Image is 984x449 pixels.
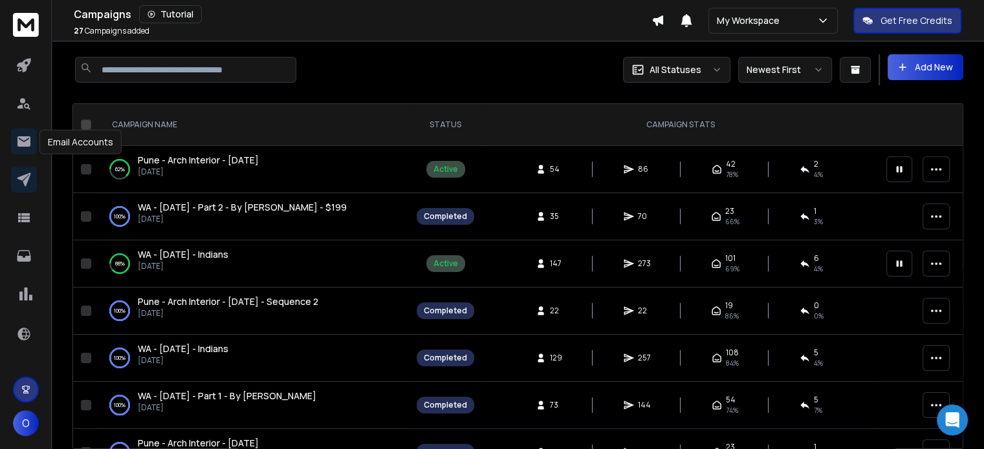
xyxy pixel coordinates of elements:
span: 0 % [814,311,824,321]
span: 42 [726,159,736,169]
span: Pune - Arch Interior - [DATE] [138,437,259,449]
a: WA - [DATE] - Part 1 - By [PERSON_NAME] [138,390,316,402]
th: CAMPAIGN STATS [482,104,879,146]
span: 22 [638,306,651,316]
p: 88 % [115,257,125,270]
p: Get Free Credits [880,14,952,27]
span: 108 [726,348,739,358]
span: WA - [DATE] - Part 2 - By [PERSON_NAME] - $199 [138,201,347,213]
td: 62%Pune - Arch Interior - [DATE][DATE] [96,146,409,193]
div: Completed [424,353,467,363]
p: [DATE] [138,261,228,271]
p: 100 % [114,210,126,223]
p: 62 % [115,163,125,176]
span: 1 [814,206,816,216]
p: [DATE] [138,308,318,318]
td: 100%WA - [DATE] - Part 1 - By [PERSON_NAME][DATE] [96,382,409,429]
button: Add New [888,54,963,80]
span: 4 % [814,358,823,368]
span: 35 [550,211,563,222]
div: Active [433,164,458,174]
span: 0 [814,300,819,311]
span: 78 % [726,169,738,180]
span: 73 [550,400,563,410]
div: Open Intercom Messenger [937,404,968,435]
a: WA - [DATE] - Part 2 - By [PERSON_NAME] - $199 [138,201,347,214]
span: 86 [638,164,651,174]
span: 54 [726,395,736,405]
th: CAMPAIGN NAME [96,104,409,146]
p: 100 % [114,304,126,317]
button: O [13,410,39,436]
a: Pune - Arch Interior - [DATE] - Sequence 2 [138,295,318,308]
span: 257 [638,353,651,363]
span: 5 [814,348,818,358]
span: WA - [DATE] - Indians [138,342,228,355]
td: 100%WA - [DATE] - Part 2 - By [PERSON_NAME] - $199[DATE] [96,193,409,240]
p: Campaigns added [74,26,149,36]
span: 70 [638,211,651,222]
span: 66 % [725,216,739,227]
span: 22 [550,306,563,316]
button: Newest First [738,57,832,83]
span: 144 [638,400,651,410]
th: STATUS [409,104,482,146]
td: 88%WA - [DATE] - Indians[DATE] [96,240,409,287]
span: 27 [74,25,83,36]
button: Tutorial [139,5,202,23]
span: 6 [814,253,819,264]
span: 101 [725,253,736,264]
td: 100%WA - [DATE] - Indians[DATE] [96,335,409,382]
span: 2 [814,159,818,169]
p: [DATE] [138,167,259,177]
span: 7 % [814,405,822,415]
p: 100 % [114,399,126,412]
span: 3 % [814,216,823,227]
span: 147 [550,258,563,269]
span: 86 % [725,311,739,321]
span: Pune - Arch Interior - [DATE] [138,154,259,166]
span: 5 [814,395,818,405]
span: 84 % [726,358,739,368]
span: 4 % [814,169,823,180]
span: 19 [725,300,733,311]
div: Email Accounts [39,130,122,154]
div: Completed [424,400,467,410]
span: 4 % [814,264,823,274]
a: WA - [DATE] - Indians [138,342,228,355]
td: 100%Pune - Arch Interior - [DATE] - Sequence 2[DATE] [96,287,409,335]
a: Pune - Arch Interior - [DATE] [138,154,259,167]
span: 273 [638,258,651,269]
span: 69 % [725,264,739,274]
span: WA - [DATE] - Part 1 - By [PERSON_NAME] [138,390,316,402]
p: [DATE] [138,402,316,413]
div: Active [433,258,458,269]
span: 23 [725,206,734,216]
p: [DATE] [138,214,347,224]
p: [DATE] [138,355,228,366]
button: Get Free Credits [853,8,961,34]
div: Campaigns [74,5,651,23]
p: My Workspace [717,14,785,27]
span: 54 [550,164,563,174]
span: 129 [550,353,563,363]
span: 74 % [726,405,738,415]
p: All Statuses [650,63,701,76]
a: WA - [DATE] - Indians [138,248,228,261]
div: Completed [424,211,467,222]
div: Completed [424,306,467,316]
p: 100 % [114,351,126,364]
